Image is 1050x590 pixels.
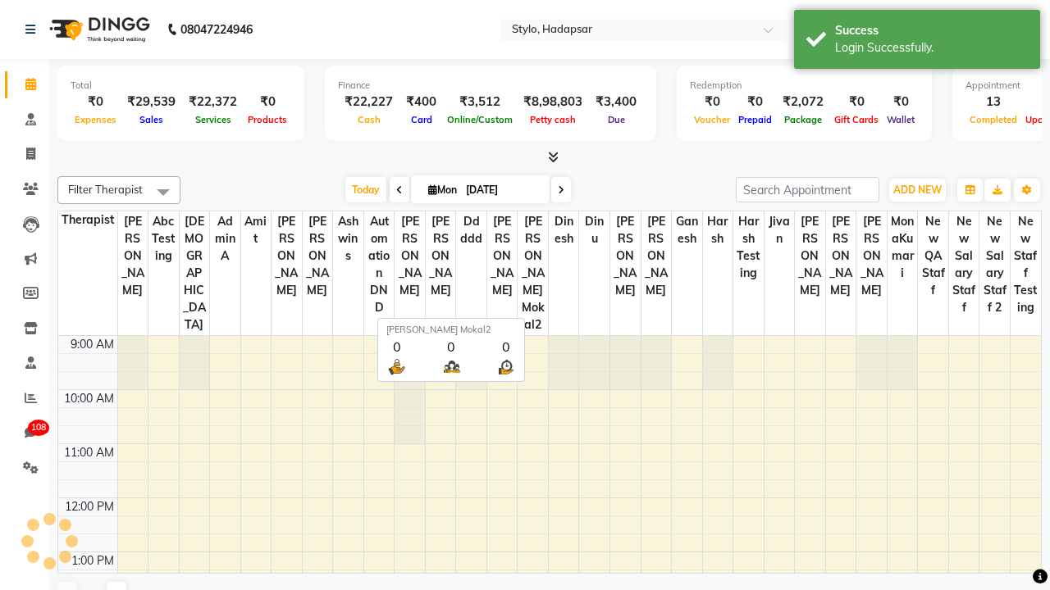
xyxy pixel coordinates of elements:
[61,444,117,461] div: 11:00 AM
[71,79,291,93] div: Total
[244,114,291,125] span: Products
[148,211,179,266] span: Abc testing
[395,211,425,301] span: [PERSON_NAME]
[672,211,702,249] span: Ganesh
[67,336,117,353] div: 9:00 AM
[68,183,143,196] span: Filter Therapist
[61,390,117,407] div: 10:00 AM
[495,337,516,356] div: 0
[210,211,240,266] span: Admin A
[949,211,979,318] span: New Salary Staff
[733,211,764,284] span: harsh testing
[354,114,385,125] span: Cash
[690,114,734,125] span: Voucher
[883,114,919,125] span: Wallet
[338,93,399,111] div: ₹22,227
[441,337,462,356] div: 0
[58,211,117,229] div: Therapist
[703,211,733,249] span: harsh
[734,93,776,111] div: ₹0
[830,93,883,111] div: ₹0
[191,114,235,125] span: Services
[121,93,182,111] div: ₹29,539
[386,337,407,356] div: 0
[386,356,407,377] img: serve.png
[526,114,580,125] span: Petty cash
[443,114,517,125] span: Online/Custom
[180,7,253,52] b: 08047224946
[795,211,825,301] span: [PERSON_NAME]
[71,93,121,111] div: ₹0
[690,79,919,93] div: Redemption
[830,114,883,125] span: Gift Cards
[734,114,776,125] span: Prepaid
[345,177,386,202] span: Today
[42,7,154,52] img: logo
[966,93,1021,111] div: 13
[690,93,734,111] div: ₹0
[835,22,1028,39] div: Success
[736,177,879,202] input: Search Appointment
[180,211,210,335] span: [DEMOGRAPHIC_DATA]
[1011,211,1041,318] span: New staff Testing
[549,211,579,249] span: dinesh
[641,211,672,301] span: [PERSON_NAME]
[495,356,516,377] img: wait_time.png
[272,211,302,301] span: [PERSON_NAME]
[443,93,517,111] div: ₹3,512
[780,114,826,125] span: Package
[62,498,117,515] div: 12:00 PM
[856,211,887,301] span: [PERSON_NAME]
[424,184,461,196] span: Mon
[303,211,333,301] span: [PERSON_NAME]
[182,93,244,111] div: ₹22,372
[889,179,946,202] button: ADD NEW
[893,184,942,196] span: ADD NEW
[407,114,436,125] span: Card
[426,211,456,301] span: [PERSON_NAME]
[517,93,589,111] div: ₹8,98,803
[888,211,918,284] span: MonaKumari
[333,211,363,266] span: ashwins
[918,211,948,301] span: New QA Staff
[487,211,518,301] span: [PERSON_NAME]
[5,420,44,447] a: 108
[241,211,272,249] span: Amit
[244,93,291,111] div: ₹0
[979,211,1010,318] span: New Salary Staff 2
[386,323,516,337] div: [PERSON_NAME] Mokal2
[776,93,830,111] div: ₹2,072
[604,114,629,125] span: Due
[71,114,121,125] span: Expenses
[883,93,919,111] div: ₹0
[456,211,486,249] span: ddddd
[364,211,395,318] span: Automation DND
[966,114,1021,125] span: Completed
[28,420,49,436] span: 108
[441,356,462,377] img: queue.png
[589,93,643,111] div: ₹3,400
[610,211,641,301] span: [PERSON_NAME]
[338,79,643,93] div: Finance
[518,211,548,335] span: [PERSON_NAME] Mokal2
[461,178,543,202] input: 2025-09-01
[399,93,443,111] div: ₹400
[579,211,609,249] span: dinu
[826,211,856,301] span: [PERSON_NAME]
[118,211,148,301] span: [PERSON_NAME]
[135,114,167,125] span: Sales
[68,552,117,570] div: 1:00 PM
[835,39,1028,57] div: Login Successfully.
[765,211,795,249] span: jivan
